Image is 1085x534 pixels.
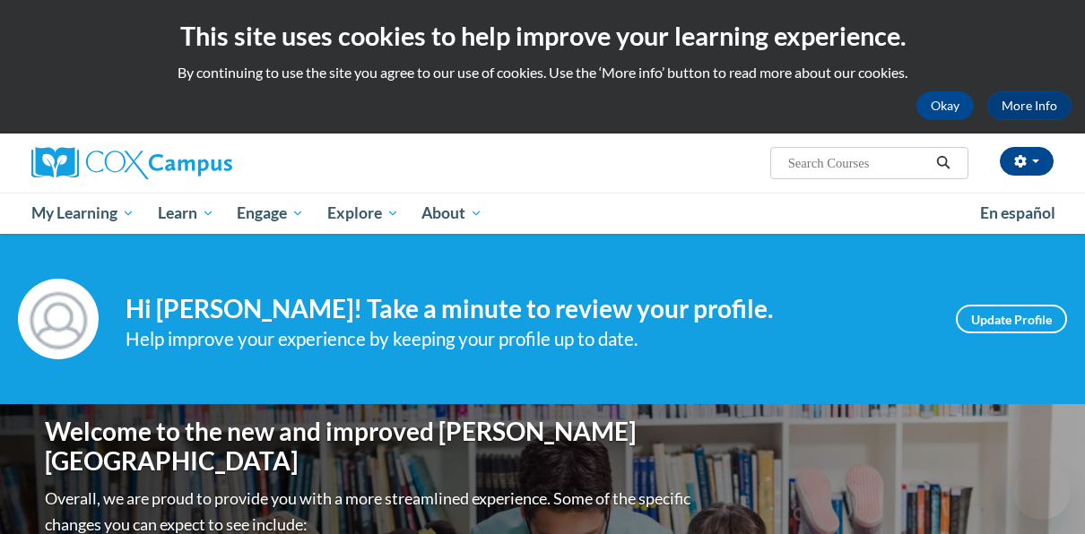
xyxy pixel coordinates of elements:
iframe: Button to launch messaging window [1013,462,1071,520]
a: Learn [146,193,226,234]
a: En español [968,194,1067,232]
span: About [421,202,482,224]
button: Account Settings [1000,147,1054,176]
img: Profile Image [18,279,99,359]
img: Cox Campus [31,147,232,179]
a: My Learning [20,193,146,234]
h1: Welcome to the new and improved [PERSON_NAME][GEOGRAPHIC_DATA] [45,417,695,477]
button: Search [930,152,957,174]
input: Search Courses [786,152,930,174]
span: Engage [237,202,304,224]
span: My Learning [31,202,135,224]
a: Engage [225,193,316,234]
span: Learn [158,202,214,224]
h2: This site uses cookies to help improve your learning experience. [13,18,1072,54]
span: Explore [327,202,399,224]
a: About [411,193,495,234]
button: Okay [916,91,974,120]
div: Help improve your experience by keeping your profile up to date. [126,324,929,354]
h4: Hi [PERSON_NAME]! Take a minute to review your profile. [126,294,929,324]
p: By continuing to use the site you agree to our use of cookies. Use the ‘More info’ button to read... [13,63,1072,82]
a: Cox Campus [31,147,354,179]
span: En español [980,203,1055,222]
a: Update Profile [956,305,1067,333]
div: Main menu [18,193,1067,234]
a: More Info [987,91,1072,120]
a: Explore [316,193,411,234]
